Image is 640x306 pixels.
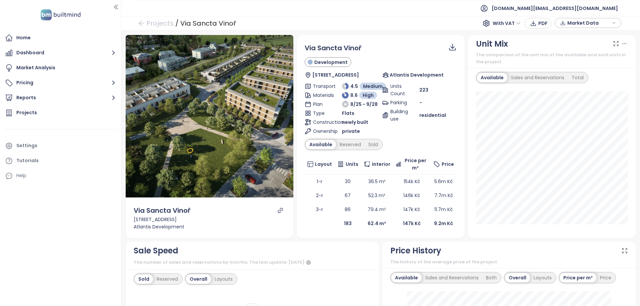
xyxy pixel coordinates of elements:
[368,220,386,227] b: 62.4 m²
[3,46,118,60] button: Dashboard
[477,73,507,82] div: Available
[507,73,568,82] div: Sales and Reservations
[558,18,618,28] div: button
[403,206,420,213] span: 147k Kč
[306,140,336,149] div: Available
[434,192,453,199] span: 7.7m Kč
[312,71,359,79] span: [STREET_ADDRESS]
[3,154,118,167] a: Tutorials
[365,140,382,149] div: Sold
[476,52,628,65] div: The comparison of the unit mix of the available and sold units in the project.
[313,128,332,135] span: Ownership
[135,274,153,284] div: Sold
[434,220,453,227] b: 9.2m Kč
[3,61,118,75] a: Market Analysis
[305,202,335,216] td: 3-r
[153,274,182,284] div: Reserved
[419,99,422,106] span: -
[211,274,236,284] div: Layouts
[134,205,191,216] div: Via Sancta Vinoř
[390,83,409,97] span: Units Count
[363,92,374,99] span: High
[16,64,55,72] div: Market Analysis
[403,220,421,227] b: 147k Kč
[390,244,441,257] div: Price History
[403,157,428,171] span: Price per m²
[342,128,360,135] span: private
[560,273,596,282] div: Price per m²
[596,273,615,282] div: Price
[315,160,332,168] span: Layout
[134,223,286,230] div: Atlantis Development
[180,17,236,29] div: Via Sancta Vinoř
[313,92,332,99] span: Materials
[442,160,454,168] span: Price
[138,17,174,29] a: arrow-left Projects
[390,259,628,265] div: The history of the average price of the project.
[342,110,354,117] span: Flats
[361,188,393,202] td: 52.3 m²
[350,83,358,90] span: 4.5
[419,112,446,119] span: residential
[403,192,420,199] span: 146k Kč
[390,99,409,106] span: Parking
[336,140,365,149] div: Reserved
[305,188,335,202] td: 2-r
[350,101,378,108] span: 8/25 - 9/28
[134,259,371,267] div: The number of sales and reservations by months. The last update: [DATE]
[314,59,348,66] span: Development
[335,188,361,202] td: 67
[363,83,383,90] span: Medium
[3,91,118,105] button: Reports
[361,174,393,188] td: 36.5 m²
[492,0,618,16] span: [DOMAIN_NAME][EMAIL_ADDRESS][DOMAIN_NAME]
[16,142,37,150] div: Settings
[390,71,444,79] span: Atlantis Development
[476,38,508,50] div: Unit Mix
[530,273,555,282] div: Layouts
[335,174,361,188] td: 30
[313,101,332,108] span: Plan
[482,273,500,282] div: Both
[186,274,211,284] div: Overall
[346,160,358,168] span: Units
[525,18,551,29] button: PDF
[404,178,420,185] span: 154k Kč
[134,216,286,223] div: [STREET_ADDRESS]
[16,109,37,117] div: Projects
[313,110,332,117] span: Type
[313,119,332,126] span: Construction
[138,20,145,27] span: arrow-left
[175,17,179,29] div: /
[3,169,118,182] div: Help
[39,8,83,22] img: logo
[305,174,335,188] td: 1-r
[305,43,362,53] span: Via Sancta Vinoř
[3,106,118,120] a: Projects
[313,83,332,90] span: Transport
[505,273,530,282] div: Overall
[3,76,118,90] button: Pricing
[567,18,610,28] span: Market Data
[3,139,118,153] a: Settings
[16,34,31,42] div: Home
[434,178,453,185] span: 5.6m Kč
[422,273,482,282] div: Sales and Reservations
[342,119,368,126] span: newly built
[134,244,178,257] div: Sale Speed
[16,156,39,165] div: Tutorials
[568,73,587,82] div: Total
[372,160,390,168] span: Interior
[344,220,352,227] b: 183
[335,202,361,216] td: 86
[350,92,358,99] span: 8.6
[277,207,283,213] a: link
[391,273,422,282] div: Available
[434,206,453,213] span: 11.7m Kč
[538,20,548,27] span: PDF
[3,31,118,45] a: Home
[16,171,26,180] div: Help
[390,108,409,123] span: Building use
[493,18,521,28] span: With VAT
